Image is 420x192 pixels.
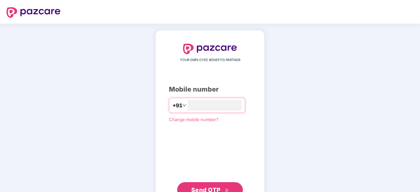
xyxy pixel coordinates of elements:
a: Change mobile number? [169,117,219,122]
div: Mobile number [169,84,251,95]
span: YOUR EMPLOYEE BENEFITS PARTNER [180,57,240,63]
img: logo [7,7,60,18]
span: +91 [173,101,182,110]
img: logo [183,44,237,54]
span: down [182,103,186,107]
